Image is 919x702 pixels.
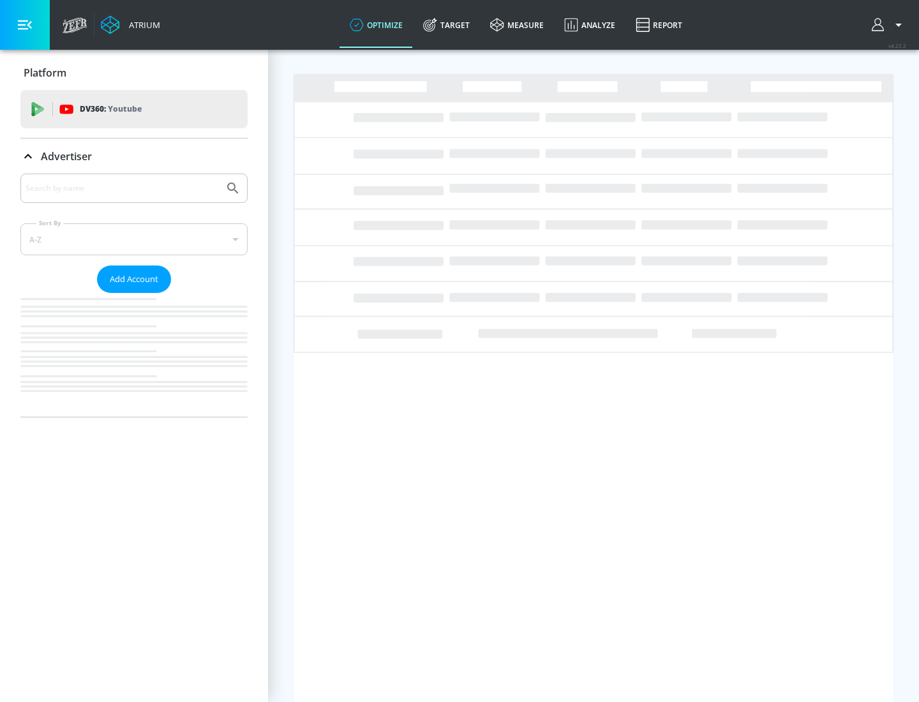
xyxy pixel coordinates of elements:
label: Sort By [36,219,64,227]
p: Platform [24,66,66,80]
nav: list of Advertiser [20,293,248,417]
a: Report [625,2,692,48]
span: Add Account [110,272,158,287]
div: Advertiser [20,174,248,417]
p: Youtube [108,102,142,116]
p: Advertiser [41,149,92,163]
a: optimize [340,2,413,48]
a: Target [413,2,480,48]
div: Platform [20,55,248,91]
div: Advertiser [20,138,248,174]
a: Analyze [554,2,625,48]
span: v 4.22.2 [888,42,906,49]
div: Atrium [124,19,160,31]
div: A-Z [20,223,248,255]
a: measure [480,2,554,48]
a: Atrium [101,15,160,34]
p: DV360: [80,102,142,116]
div: DV360: Youtube [20,90,248,128]
input: Search by name [26,180,219,197]
button: Add Account [97,265,171,293]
